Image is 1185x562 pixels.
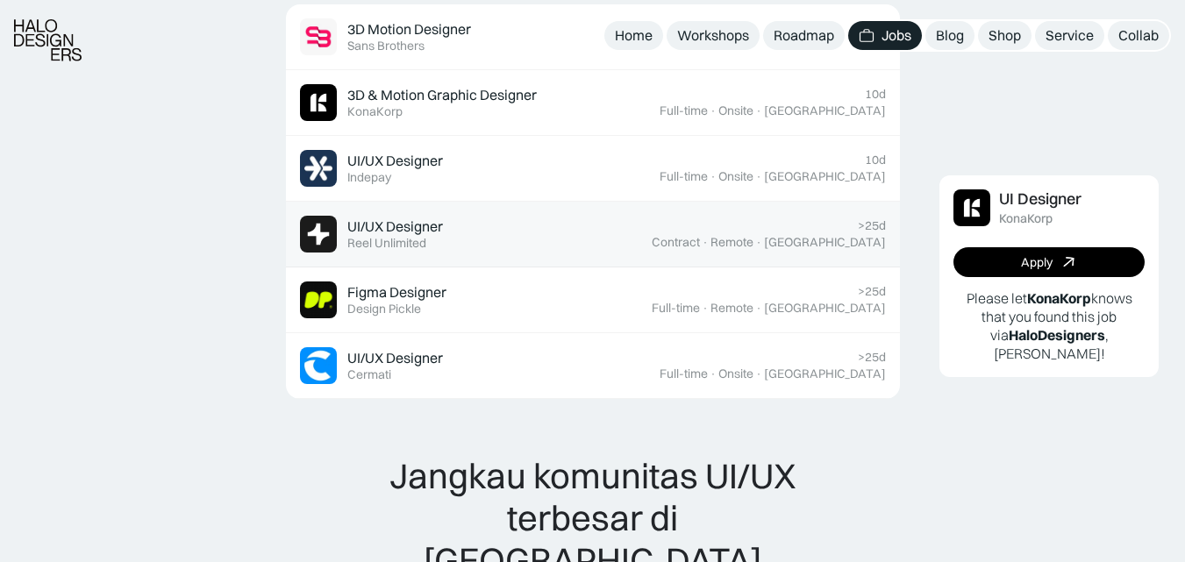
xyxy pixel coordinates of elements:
div: [GEOGRAPHIC_DATA] [764,235,886,250]
div: [GEOGRAPHIC_DATA] [764,301,886,316]
p: Please let knows that you found this job via , [PERSON_NAME]! [953,289,1145,362]
div: >25d [858,284,886,299]
div: Remote [710,38,753,53]
div: UI/UX Designer [347,152,443,170]
img: Job Image [300,347,337,384]
div: UI/UX Designer [347,217,443,236]
a: Workshops [667,21,760,50]
div: Workshops [677,26,749,45]
div: [GEOGRAPHIC_DATA] [764,366,886,381]
div: · [755,366,762,381]
div: · [755,301,762,316]
div: Reel Unlimited [347,236,426,251]
b: HaloDesigners [1009,326,1105,344]
div: Full-time [660,103,708,118]
div: · [710,169,717,184]
img: Job Image [300,150,337,187]
div: Collab [1118,26,1159,45]
a: Job ImageUI/UX DesignerCermati>25dFull-time·Onsite·[GEOGRAPHIC_DATA] [286,333,900,399]
div: Jobs [882,26,911,45]
div: Figma Designer [347,283,446,302]
div: Contract [652,235,700,250]
div: Blog [936,26,964,45]
div: 10d [865,87,886,102]
div: Service [1046,26,1094,45]
div: >25d [858,218,886,233]
div: [GEOGRAPHIC_DATA] [764,169,886,184]
a: Jobs [848,21,922,50]
div: Shop [989,26,1021,45]
div: KonaKorp [999,211,1053,226]
div: · [755,103,762,118]
div: Full-time [652,38,700,53]
div: [GEOGRAPHIC_DATA] [764,38,886,53]
b: KonaKorp [1027,289,1091,307]
div: UI/UX Designer [347,349,443,367]
div: · [755,38,762,53]
img: Job Image [300,281,337,318]
a: Collab [1108,21,1169,50]
div: Full-time [652,301,700,316]
div: Onsite [718,169,753,184]
div: Home [615,26,653,45]
div: [GEOGRAPHIC_DATA] [764,103,886,118]
a: Job Image3D Motion DesignerSans Brothers9dFull-time·Remote·[GEOGRAPHIC_DATA] [286,4,900,70]
div: Design Pickle [347,302,421,317]
a: Service [1035,21,1104,50]
div: · [702,38,709,53]
img: Job Image [300,216,337,253]
a: Job ImageFigma DesignerDesign Pickle>25dFull-time·Remote·[GEOGRAPHIC_DATA] [286,267,900,333]
div: Remote [710,301,753,316]
div: · [702,301,709,316]
a: Apply [953,247,1145,277]
a: Home [604,21,663,50]
a: Job Image3D & Motion Graphic DesignerKonaKorp10dFull-time·Onsite·[GEOGRAPHIC_DATA] [286,70,900,136]
div: Full-time [660,169,708,184]
div: Remote [710,235,753,250]
div: 3D & Motion Graphic Designer [347,86,537,104]
a: Roadmap [763,21,845,50]
div: Onsite [718,103,753,118]
a: Blog [925,21,974,50]
div: · [755,169,762,184]
div: >25d [858,350,886,365]
div: Apply [1021,255,1053,270]
img: Job Image [300,18,337,55]
div: · [702,235,709,250]
div: Indepay [347,170,391,185]
div: · [710,103,717,118]
div: Roadmap [774,26,834,45]
div: · [710,366,717,381]
div: Full-time [660,366,708,381]
div: Onsite [718,366,753,381]
div: 3D Motion Designer [347,20,471,39]
div: · [755,235,762,250]
a: Job ImageUI/UX DesignerIndepay10dFull-time·Onsite·[GEOGRAPHIC_DATA] [286,136,900,202]
div: Sans Brothers [347,39,425,53]
a: Job ImageUI/UX DesignerReel Unlimited>25dContract·Remote·[GEOGRAPHIC_DATA] [286,202,900,267]
div: Cermati [347,367,391,382]
div: 10d [865,153,886,167]
div: KonaKorp [347,104,403,119]
a: Shop [978,21,1032,50]
img: Job Image [953,189,990,226]
img: Job Image [300,84,337,121]
div: UI Designer [999,189,1081,208]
